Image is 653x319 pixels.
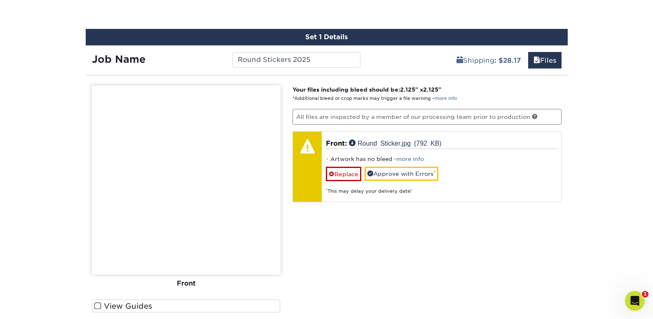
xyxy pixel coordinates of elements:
a: Replace [326,167,361,181]
a: Files [528,52,562,69]
iframe: Intercom live chat [625,291,645,311]
strong: Job Name [92,53,145,65]
a: Round Sticker.jpg (792 KB) [349,139,442,146]
a: more info [396,156,424,162]
a: Approve with Errors* [365,167,438,181]
span: Front: [326,139,347,147]
span: 2.125 [400,86,415,93]
span: 2.125 [423,86,438,93]
input: Enter a job name [232,52,360,68]
small: *Additional bleed or crop marks may trigger a file warning – [293,96,457,101]
div: This may delay your delivery date! [326,181,557,195]
label: View Guides [92,300,281,312]
b: : $28.17 [494,57,521,64]
span: 1 [642,291,648,298]
strong: Your files including bleed should be: " x " [293,86,441,93]
a: more info [435,96,457,101]
a: Shipping: $28.17 [451,52,526,69]
div: Front [92,274,281,292]
span: shipping [456,57,463,64]
span: files [534,57,540,64]
div: Set 1 Details [86,29,568,45]
p: All files are inspected by a member of our processing team prior to production. [293,109,562,125]
li: Artwork has no bleed - [326,156,557,163]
